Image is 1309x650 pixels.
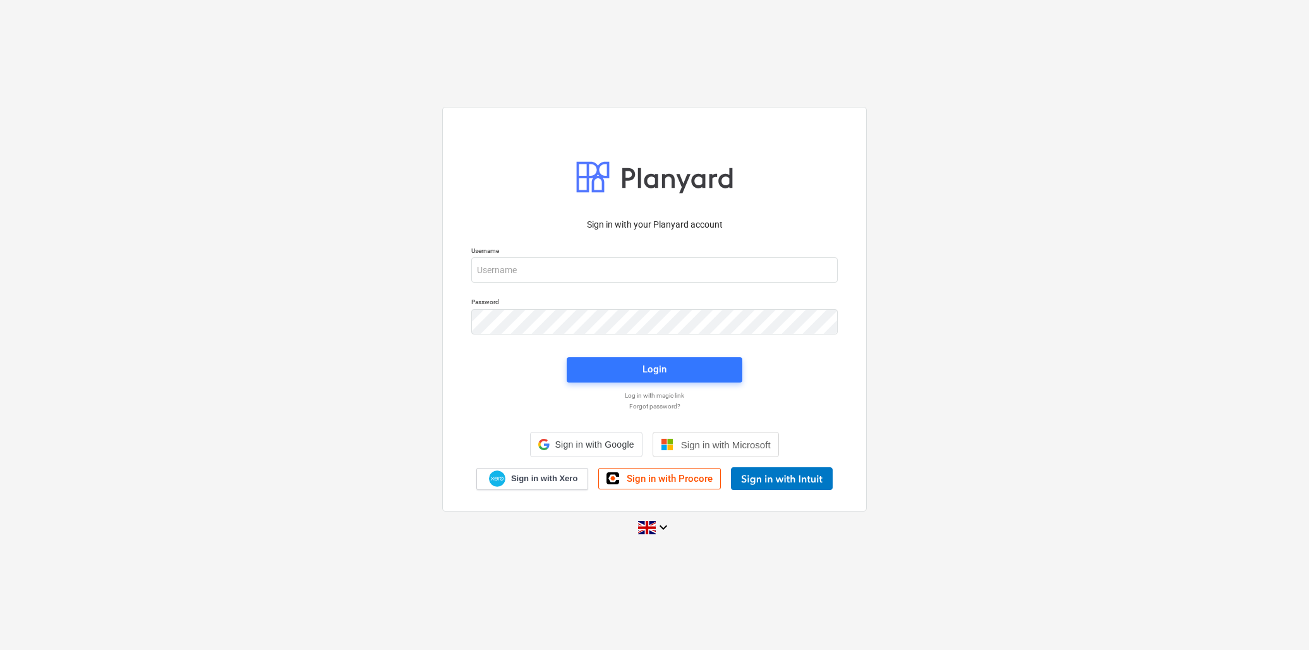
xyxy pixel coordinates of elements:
[471,247,838,257] p: Username
[567,357,742,383] button: Login
[511,473,577,484] span: Sign in with Xero
[642,361,667,377] div: Login
[471,257,838,283] input: Username
[555,439,634,450] span: Sign in with Google
[471,298,838,309] p: Password
[598,468,721,489] a: Sign in with Procore
[627,473,713,484] span: Sign in with Procore
[471,218,838,231] p: Sign in with your Planyard account
[681,439,771,450] span: Sign in with Microsoft
[530,432,642,457] div: Sign in with Google
[465,402,844,410] a: Forgot password?
[489,470,505,487] img: Xero logo
[465,391,844,400] a: Log in with magic link
[656,520,671,535] i: keyboard_arrow_down
[476,468,589,490] a: Sign in with Xero
[661,438,673,451] img: Microsoft logo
